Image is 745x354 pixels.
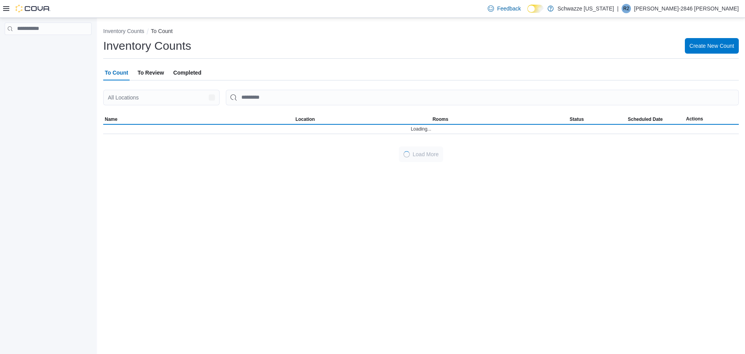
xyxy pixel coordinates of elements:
[497,5,521,12] span: Feedback
[622,4,631,13] div: Rebecca-2846 Portillo
[690,42,734,50] span: Create New Count
[137,65,164,80] span: To Review
[626,115,684,124] button: Scheduled Date
[399,146,444,162] button: LoadingLoad More
[295,116,315,122] span: Location
[105,116,118,122] span: Name
[5,37,92,55] nav: Complex example
[686,116,703,122] span: Actions
[568,115,626,124] button: Status
[209,94,215,101] button: Open list of options
[634,4,739,13] p: [PERSON_NAME]-2846 [PERSON_NAME]
[173,65,201,80] span: Completed
[103,28,144,34] button: Inventory Counts
[628,116,663,122] span: Scheduled Date
[433,116,449,122] span: Rooms
[623,4,629,13] span: R2
[103,27,739,37] nav: An example of EuiBreadcrumbs
[558,4,614,13] p: Schwazze [US_STATE]
[103,115,294,124] button: Name
[685,38,739,54] button: Create New Count
[226,90,739,105] input: This is a search bar. After typing your query, hit enter to filter the results lower in the page.
[527,5,544,13] input: Dark Mode
[411,126,431,132] span: Loading...
[402,150,411,159] span: Loading
[485,1,524,16] a: Feedback
[617,4,619,13] p: |
[151,28,173,34] button: To Count
[103,38,191,54] h1: Inventory Counts
[105,65,128,80] span: To Count
[413,150,439,158] span: Load More
[16,5,50,12] img: Cova
[431,115,568,124] button: Rooms
[570,116,584,122] span: Status
[294,115,431,124] button: Location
